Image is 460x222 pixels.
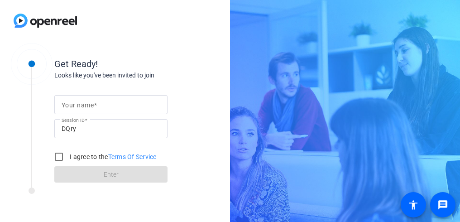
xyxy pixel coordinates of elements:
mat-icon: message [437,199,448,210]
div: Get Ready! [54,57,235,71]
div: Looks like you've been invited to join [54,71,235,80]
mat-icon: accessibility [408,199,419,210]
mat-label: Session ID [62,117,85,123]
a: Terms Of Service [108,153,157,160]
label: I agree to the [68,152,157,161]
mat-label: Your name [62,101,94,109]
